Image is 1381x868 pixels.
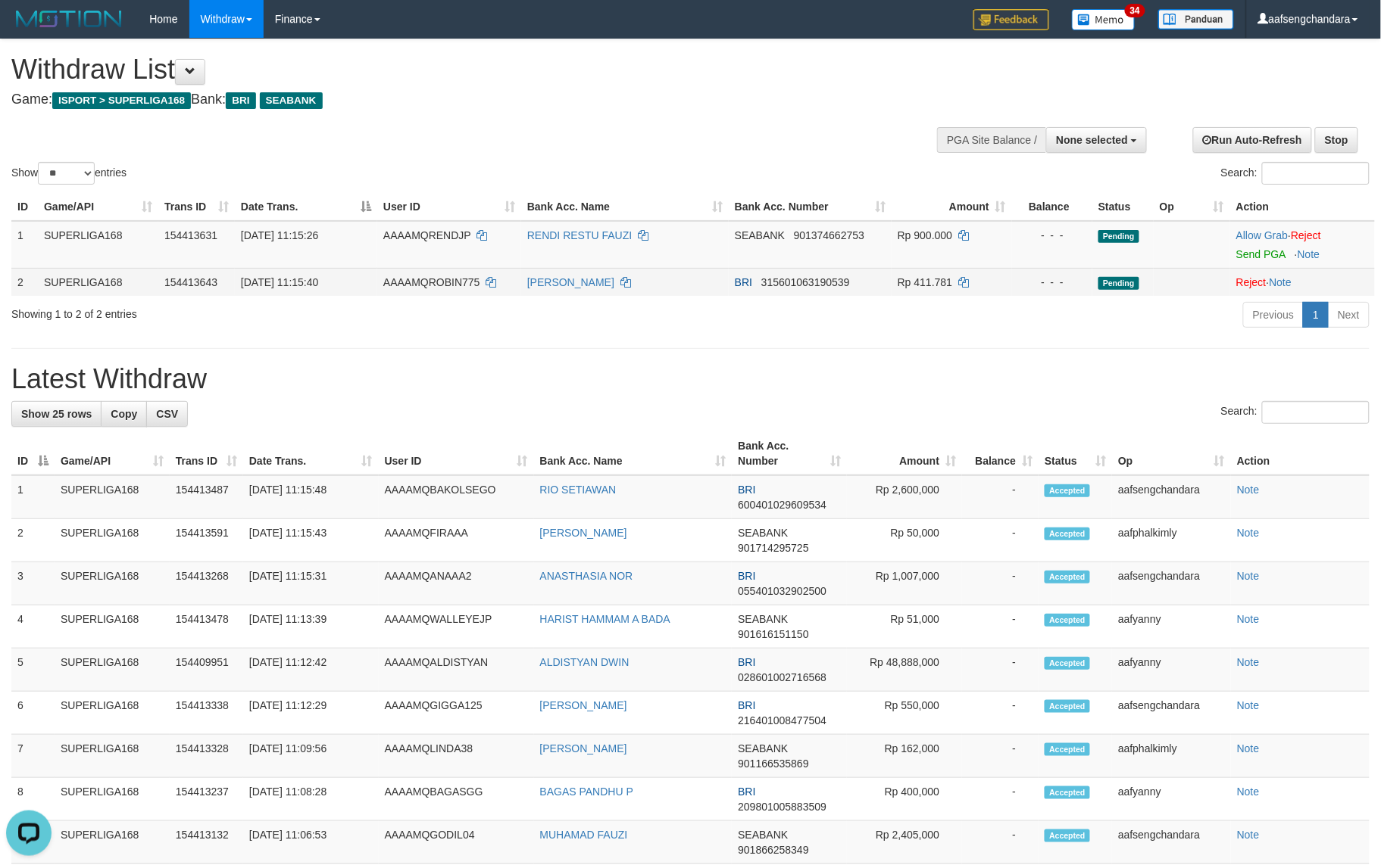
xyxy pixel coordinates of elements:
a: CSV [146,401,188,427]
span: BRI [226,92,255,109]
span: Copy 901374662753 to clipboard [794,229,864,241]
th: Status: activate to sort column ascending [1039,432,1112,475]
td: [DATE] 11:15:48 [243,475,379,519]
td: SUPERLIGA168 [55,475,170,519]
span: Accepted [1045,484,1090,497]
th: Action [1230,193,1375,221]
span: BRI [738,699,755,711]
td: Rp 2,600,000 [847,475,962,519]
a: [PERSON_NAME] [540,527,627,539]
th: ID [11,193,38,221]
td: [DATE] 11:12:29 [243,692,379,735]
span: 34 [1125,4,1145,17]
span: SEABANK [735,229,785,241]
td: 154413487 [170,475,243,519]
td: 154413328 [170,735,243,778]
th: Action [1231,432,1370,475]
th: Bank Acc. Name: activate to sort column ascending [521,193,729,221]
span: Accepted [1045,571,1090,583]
span: BRI [738,786,755,798]
td: aafphalkimly [1112,519,1231,562]
td: 8 [11,778,55,821]
a: Note [1298,248,1320,260]
a: BAGAS PANDHU P [540,786,633,798]
th: Game/API: activate to sort column ascending [38,193,158,221]
th: Amount: activate to sort column ascending [847,432,962,475]
td: AAAAMQFIRAAA [379,519,534,562]
td: 4 [11,605,55,649]
td: 154413132 [170,821,243,864]
span: Copy 216401008477504 to clipboard [738,714,826,726]
td: AAAAMQALDISTYAN [379,649,534,692]
th: User ID: activate to sort column ascending [379,432,534,475]
span: Accepted [1045,614,1090,627]
span: SEABANK [738,829,788,841]
td: SUPERLIGA168 [38,268,158,296]
span: Copy 209801005883509 to clipboard [738,801,826,813]
span: Copy 600401029609534 to clipboard [738,499,826,511]
td: 154413478 [170,605,243,649]
td: SUPERLIGA168 [55,692,170,735]
a: Note [1270,276,1292,288]
td: aafsengchandara [1112,562,1231,605]
span: · [1236,229,1291,241]
td: 1 [11,475,55,519]
a: ANASTHASIA NOR [540,570,633,582]
span: Copy 901616151150 to clipboard [738,628,808,640]
td: · [1230,268,1375,296]
span: BRI [738,656,755,668]
th: Op: activate to sort column ascending [1112,432,1231,475]
a: Stop [1315,127,1358,153]
td: Rp 400,000 [847,778,962,821]
a: [PERSON_NAME] [540,742,627,754]
td: Rp 48,888,000 [847,649,962,692]
td: aafyanny [1112,605,1231,649]
span: AAAAMQROBIN775 [383,276,480,288]
span: Pending [1098,230,1139,243]
td: - [962,649,1039,692]
span: Accepted [1045,829,1090,842]
a: Note [1237,527,1260,539]
td: - [962,562,1039,605]
span: BRI [738,570,755,582]
th: Op: activate to sort column ascending [1154,193,1230,221]
span: 154413631 [164,229,217,241]
a: Send PGA [1236,248,1286,260]
span: [DATE] 11:15:40 [241,276,318,288]
td: SUPERLIGA168 [55,778,170,821]
input: Search: [1262,162,1370,185]
td: SUPERLIGA168 [55,519,170,562]
span: Copy 315601063190539 to clipboard [761,276,850,288]
span: Pending [1098,277,1139,290]
span: Accepted [1045,527,1090,540]
td: SUPERLIGA168 [55,821,170,864]
img: panduan.png [1158,9,1234,30]
span: Copy 901866258349 to clipboard [738,844,808,856]
a: Note [1237,570,1260,582]
td: AAAAMQWALLEYEJP [379,605,534,649]
td: - [962,778,1039,821]
a: Reject [1291,229,1321,241]
a: Note [1237,484,1260,496]
td: - [962,475,1039,519]
td: aafyanny [1112,649,1231,692]
td: Rp 162,000 [847,735,962,778]
td: SUPERLIGA168 [55,562,170,605]
span: 154413643 [164,276,217,288]
a: Note [1237,699,1260,711]
a: 1 [1303,302,1329,328]
td: 3 [11,562,55,605]
span: Copy 901714295725 to clipboard [738,542,808,554]
td: 6 [11,692,55,735]
span: CSV [156,408,178,420]
th: User ID: activate to sort column ascending [377,193,521,221]
th: Game/API: activate to sort column ascending [55,432,170,475]
a: Reject [1236,276,1267,288]
div: Showing 1 to 2 of 2 entries [11,300,564,322]
td: aafsengchandara [1112,692,1231,735]
img: MOTION_logo.png [11,8,127,30]
td: [DATE] 11:12:42 [243,649,379,692]
td: AAAAMQANAAA2 [379,562,534,605]
th: Status [1092,193,1154,221]
a: RIO SETIAWAN [540,484,617,496]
